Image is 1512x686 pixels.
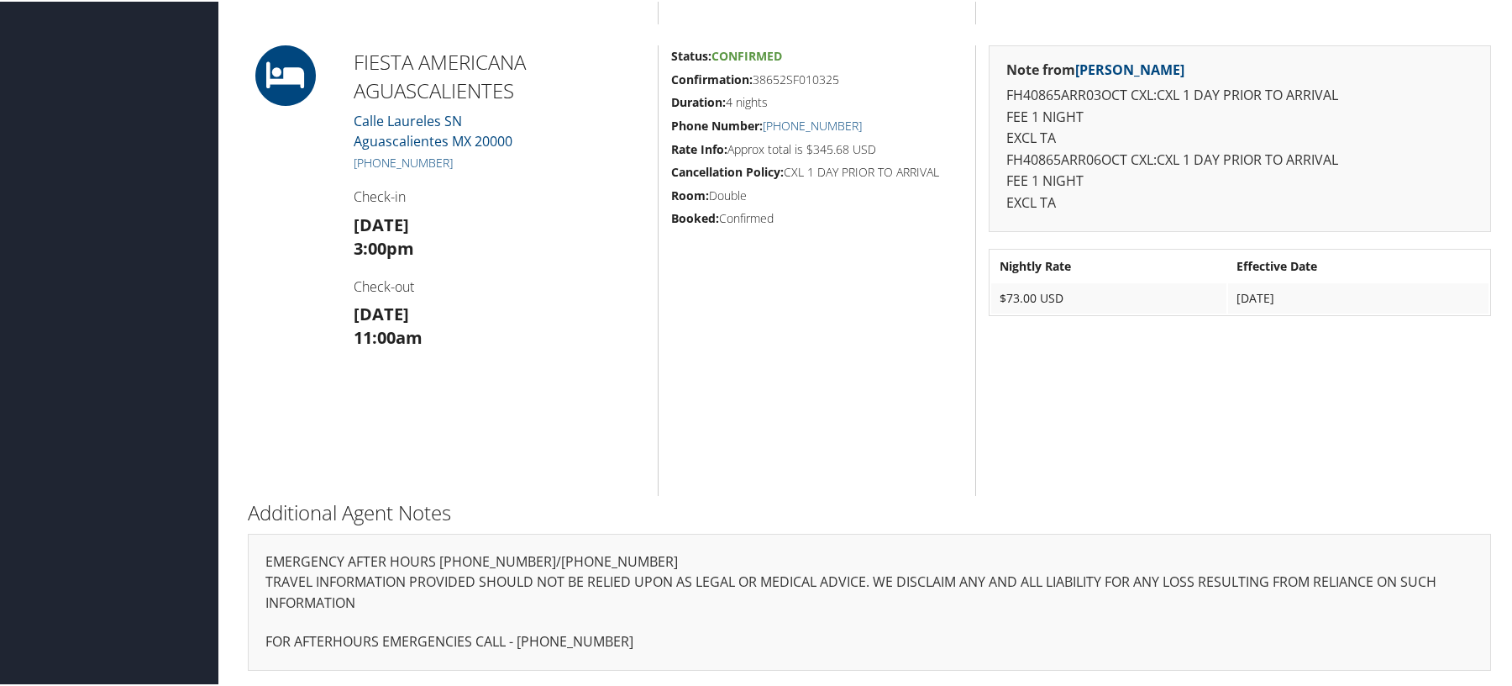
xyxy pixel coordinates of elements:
[671,208,719,224] strong: Booked:
[1006,59,1184,77] strong: Note from
[671,140,727,156] strong: Rate Info:
[671,70,963,87] h5: 38652SF010325
[248,532,1491,669] div: EMERGENCY AFTER HOURS [PHONE_NUMBER]/[PHONE_NUMBER]
[671,140,963,156] h5: Approx total is $345.68 USD
[1228,282,1488,312] td: [DATE]
[711,46,782,62] span: Confirmed
[671,92,963,109] h5: 4 nights
[671,116,763,132] strong: Phone Number:
[671,208,963,225] h5: Confirmed
[671,162,784,178] strong: Cancellation Policy:
[248,497,1491,525] h2: Additional Agent Notes
[265,570,1473,613] p: TRAVEL INFORMATION PROVIDED SHOULD NOT BE RELIED UPON AS LEGAL OR MEDICAL ADVICE. WE DISCLAIM ANY...
[671,70,753,86] strong: Confirmation:
[354,46,646,103] h2: FIESTA AMERICANA AGUASCALIENTES
[991,250,1226,280] th: Nightly Rate
[671,186,709,202] strong: Room:
[763,116,862,132] a: [PHONE_NUMBER]
[671,186,963,203] h5: Double
[354,110,512,149] a: Calle Laureles SNAguascalientes MX 20000
[354,276,646,294] h4: Check-out
[671,92,726,108] strong: Duration:
[354,325,423,347] strong: 11:00am
[354,186,646,204] h4: Check-in
[671,46,711,62] strong: Status:
[265,630,1473,652] p: FOR AFTERHOURS EMERGENCIES CALL - [PHONE_NUMBER]
[991,282,1226,312] td: $73.00 USD
[671,162,963,179] h5: CXL 1 DAY PRIOR TO ARRIVAL
[1228,250,1488,280] th: Effective Date
[354,301,409,324] strong: [DATE]
[1006,83,1473,213] p: FH40865ARR03OCT CXL:CXL 1 DAY PRIOR TO ARRIVAL FEE 1 NIGHT EXCL TA FH40865ARR06OCT CXL:CXL 1 DAY ...
[354,153,453,169] a: [PHONE_NUMBER]
[1075,59,1184,77] a: [PERSON_NAME]
[354,212,409,235] strong: [DATE]
[354,235,414,258] strong: 3:00pm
